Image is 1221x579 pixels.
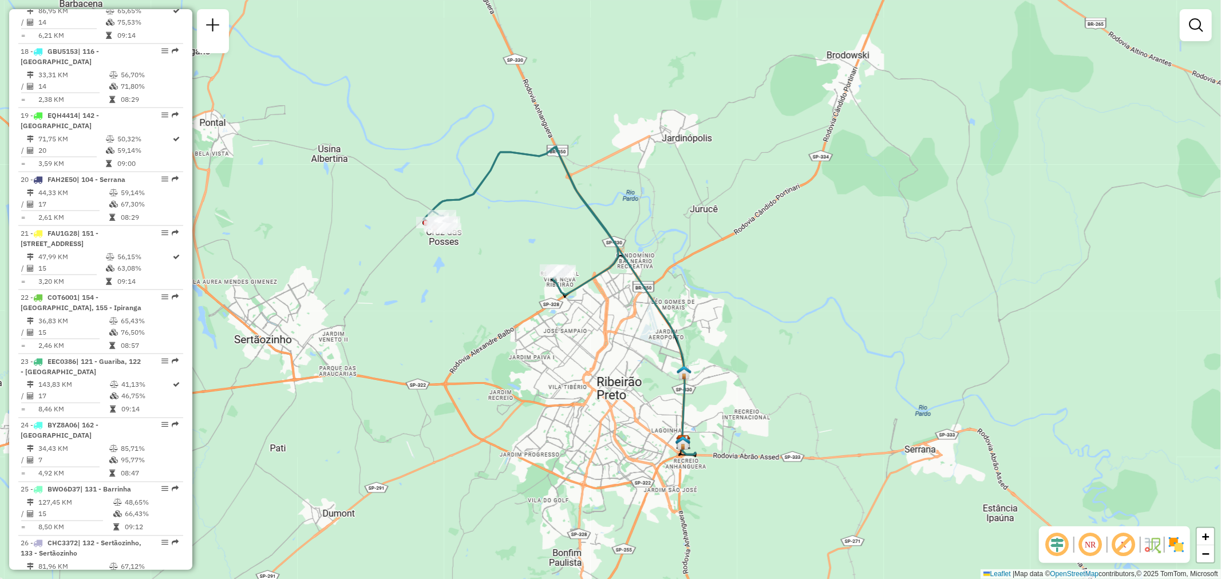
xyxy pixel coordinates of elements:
[113,524,119,531] i: Tempo total em rota
[1050,570,1099,578] a: OpenStreetMap
[161,47,168,54] em: Opções
[110,406,116,413] i: Tempo total em rota
[1197,528,1214,545] a: Zoom in
[172,47,179,54] em: Rota exportada
[80,485,131,494] span: | 131 - Barrinha
[983,570,1011,578] a: Leaflet
[38,509,113,520] td: 15
[109,72,118,78] i: % de utilização do peso
[120,187,178,199] td: 59,14%
[109,329,118,336] i: % de utilização da cubagem
[109,201,118,208] i: % de utilização da cubagem
[48,111,78,120] span: EQH4414
[21,468,26,479] td: =
[120,340,178,351] td: 08:57
[38,17,105,28] td: 14
[27,19,34,26] i: Total de Atividades
[27,499,34,506] i: Distância Total
[21,263,26,274] td: /
[48,229,77,237] span: FAU1G28
[21,17,26,28] td: /
[1184,14,1207,37] a: Exibir filtros
[38,145,105,156] td: 20
[201,14,224,39] a: Nova sessão e pesquisa
[48,539,78,548] span: CHC3372
[1167,536,1186,554] img: Exibir/Ocultar setores
[121,391,172,402] td: 46,75%
[21,421,98,440] span: | 162 - [GEOGRAPHIC_DATA]
[21,327,26,338] td: /
[109,318,118,324] i: % de utilização do peso
[121,404,172,415] td: 09:14
[110,382,118,388] i: % de utilização do peso
[106,278,112,285] i: Tempo total em rota
[38,69,109,81] td: 33,31 KM
[124,509,179,520] td: 66,43%
[48,421,77,430] span: BYZ8A06
[38,455,109,466] td: 7
[109,83,118,90] i: % de utilização da cubagem
[38,212,109,223] td: 2,61 KM
[21,539,141,558] span: 26 -
[38,497,113,509] td: 127,45 KM
[120,455,178,466] td: 95,77%
[1202,529,1210,544] span: +
[21,81,26,92] td: /
[106,32,112,39] i: Tempo total em rota
[120,443,178,455] td: 85,71%
[27,446,34,453] i: Distância Total
[21,94,26,105] td: =
[106,160,112,167] i: Tempo total em rota
[172,176,179,183] em: Rota exportada
[173,253,180,260] i: Rota otimizada
[106,147,114,154] i: % de utilização da cubagem
[48,175,77,184] span: FAH2E50
[27,329,34,336] i: Total de Atividades
[161,176,168,183] em: Opções
[21,404,26,415] td: =
[1202,546,1210,561] span: −
[38,340,109,351] td: 2,46 KM
[173,7,180,14] i: Rota otimizada
[38,251,105,263] td: 47,99 KM
[38,443,109,455] td: 34,43 KM
[21,229,98,248] span: | 151 - [STREET_ADDRESS]
[106,7,114,14] i: % de utilização do peso
[27,564,34,570] i: Distância Total
[27,318,34,324] i: Distância Total
[38,468,109,479] td: 4,92 KM
[161,294,168,300] em: Opções
[161,422,168,429] em: Opções
[21,293,141,312] span: | 154 - [GEOGRAPHIC_DATA], 155 - Ipiranga
[109,96,115,103] i: Tempo total em rota
[161,540,168,546] em: Opções
[21,455,26,466] td: /
[172,112,179,118] em: Rota exportada
[1197,545,1214,562] a: Zoom out
[48,293,77,302] span: COT6001
[120,69,178,81] td: 56,70%
[38,81,109,92] td: 14
[109,446,118,453] i: % de utilização do peso
[21,111,99,130] span: | 142 - [GEOGRAPHIC_DATA]
[172,422,179,429] em: Rota exportada
[27,72,34,78] i: Distância Total
[21,175,125,184] span: 20 -
[109,564,118,570] i: % de utilização do peso
[38,133,105,145] td: 71,75 KM
[120,81,178,92] td: 71,80%
[172,540,179,546] em: Rota exportada
[38,199,109,210] td: 17
[38,522,113,533] td: 8,50 KM
[21,229,98,248] span: 21 -
[27,7,34,14] i: Distância Total
[117,30,172,41] td: 09:14
[113,499,122,506] i: % de utilização do peso
[38,158,105,169] td: 3,59 KM
[124,497,179,509] td: 48,65%
[21,276,26,287] td: =
[117,5,172,17] td: 65,65%
[109,214,115,221] i: Tempo total em rota
[120,561,178,573] td: 67,12%
[27,511,34,518] i: Total de Atividades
